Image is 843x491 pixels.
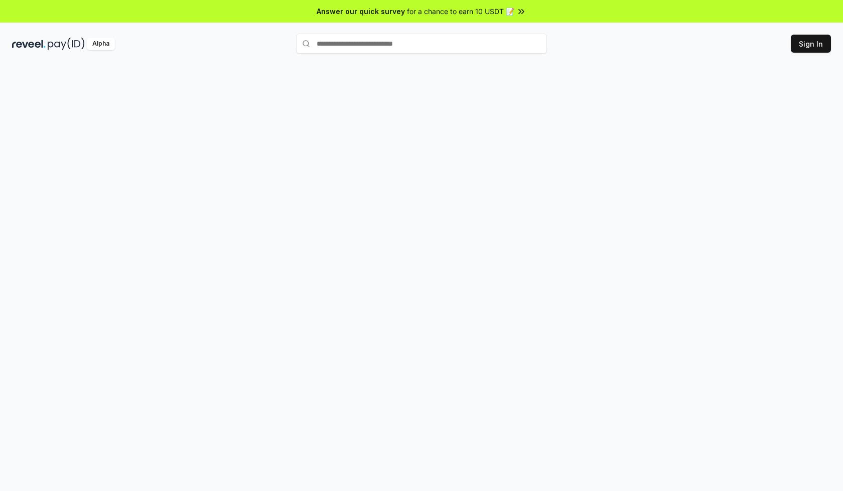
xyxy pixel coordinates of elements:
[791,35,831,53] button: Sign In
[317,6,405,17] span: Answer our quick survey
[87,38,115,50] div: Alpha
[407,6,514,17] span: for a chance to earn 10 USDT 📝
[48,38,85,50] img: pay_id
[12,38,46,50] img: reveel_dark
